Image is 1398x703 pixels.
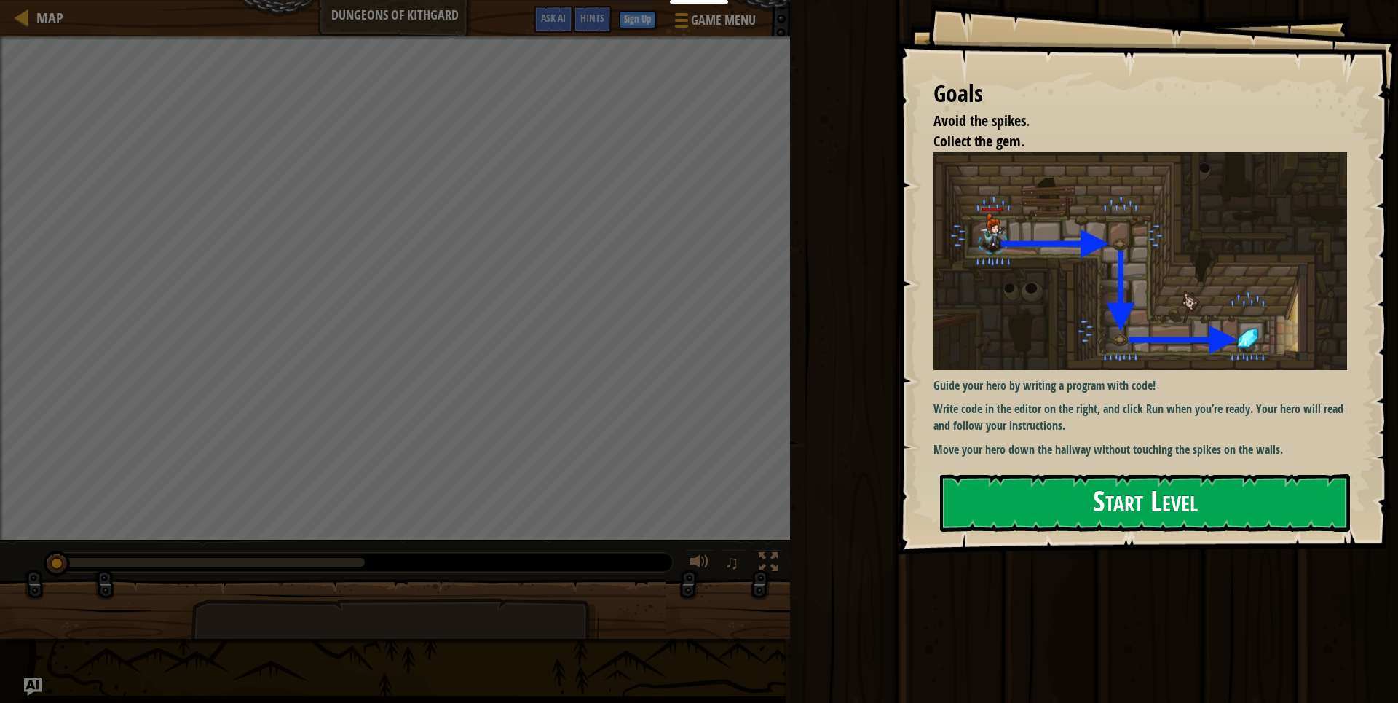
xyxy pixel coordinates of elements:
[754,549,783,579] button: Toggle fullscreen
[933,77,1347,111] div: Goals
[724,551,739,573] span: ♫
[940,474,1350,532] button: Start Level
[915,111,1343,132] li: Avoid the spikes.
[29,8,63,28] a: Map
[580,11,604,25] span: Hints
[663,6,765,40] button: Game Menu
[619,11,656,28] button: Sign Up
[933,131,1024,151] span: Collect the gem.
[24,678,42,696] button: Ask AI
[933,441,1358,458] p: Move your hero down the hallway without touching the spikes on the walls.
[36,8,63,28] span: Map
[933,401,1358,434] p: Write code in the editor on the right, and click Run when you’re ready. Your hero will read it an...
[722,549,746,579] button: ♫
[685,549,714,579] button: Adjust volume
[541,11,566,25] span: Ask AI
[691,11,756,30] span: Game Menu
[933,111,1030,130] span: Avoid the spikes.
[915,131,1343,152] li: Collect the gem.
[933,152,1358,370] img: Dungeons of kithgard
[933,377,1358,394] p: Guide your hero by writing a program with code!
[534,6,573,33] button: Ask AI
